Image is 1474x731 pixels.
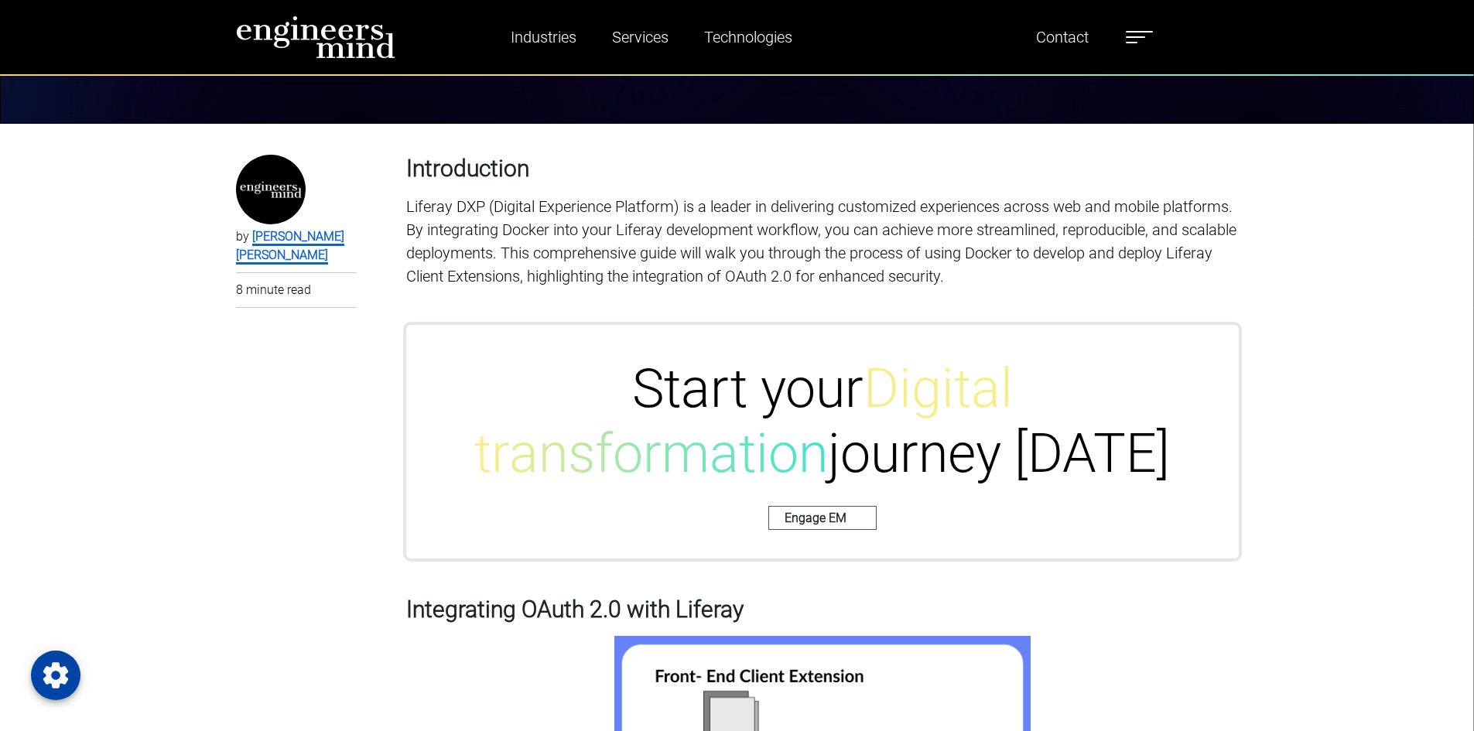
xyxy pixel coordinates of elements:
[1030,19,1095,55] a: Contact
[698,19,799,55] a: Technologies
[474,357,1013,485] span: Digital transformation
[406,596,1239,623] h3: Integrating OAuth 2.0 with Liferay
[504,19,583,55] a: Industries
[236,15,395,59] img: logo
[240,155,302,224] img: EM_Logo
[768,506,877,530] a: Engage EM
[236,229,344,265] a: [PERSON_NAME] [PERSON_NAME]
[406,155,1239,183] h3: Introduction
[406,195,1239,288] p: Liferay DXP (Digital Experience Platform) is a leader in delivering customized experiences across...
[422,356,1223,486] h1: Start your journey [DATE]
[236,227,357,265] p: by
[606,19,675,55] a: Services
[236,281,357,299] p: 8 minute read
